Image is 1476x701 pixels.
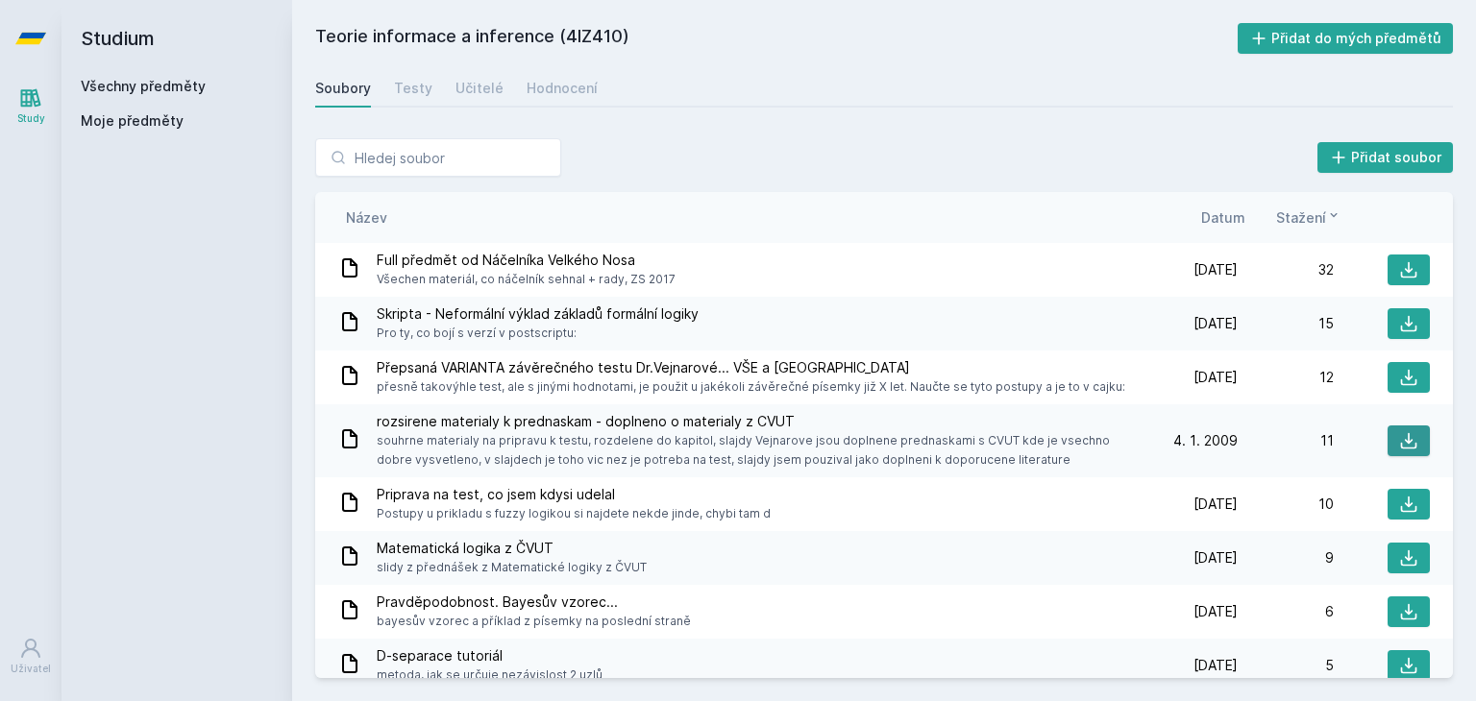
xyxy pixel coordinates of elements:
[1238,548,1334,568] div: 9
[377,485,771,504] span: Priprava na test, co jsem kdysi udelal
[377,324,699,343] span: Pro ty, co bojí s verzí v postscriptu:
[1238,495,1334,514] div: 10
[1238,602,1334,621] div: 6
[377,539,647,558] span: Matematická logika z ČVUT
[1201,207,1245,228] button: Datum
[1193,368,1238,387] span: [DATE]
[81,111,184,131] span: Moje předměty
[81,78,206,94] a: Všechny předměty
[1238,368,1334,387] div: 12
[527,79,598,98] div: Hodnocení
[1173,431,1238,450] span: 4. 1. 2009
[4,77,58,135] a: Study
[377,504,771,523] span: Postupy u prikladu s fuzzy logikou si najdete nekde jinde, chybi tam d
[4,627,58,686] a: Uživatel
[1193,495,1238,514] span: [DATE]
[377,558,647,577] span: slidy z přednášek z Matematické logiky z ČVUT
[527,69,598,108] a: Hodnocení
[315,79,371,98] div: Soubory
[455,69,504,108] a: Učitelé
[1193,602,1238,621] span: [DATE]
[1193,656,1238,675] span: [DATE]
[377,592,691,612] span: Pravděpodobnost. Bayesův vzorec...
[377,251,676,270] span: Full předmět od Náčelníka Velkého Nosa
[315,23,1238,54] h2: Teorie informace a inference (4IZ410)
[315,138,561,177] input: Hledej soubor
[1238,23,1454,54] button: Přidat do mých předmětů
[377,358,1125,377] span: Přepsaná VARIANTA závěrečného testu Dr.Vejnarové... VŠE a [GEOGRAPHIC_DATA]
[1238,431,1334,450] div: 11
[377,646,603,665] span: D-separace tutoriál
[394,69,432,108] a: Testy
[1238,656,1334,675] div: 5
[1193,314,1238,333] span: [DATE]
[377,412,1134,431] span: rozsirene materialy k prednaskam - doplneno o materialy z CVUT
[1317,142,1454,173] button: Přidat soubor
[394,79,432,98] div: Testy
[346,207,387,228] button: Název
[377,612,691,631] span: bayesův vzorec a příklad z písemky na poslední straně
[377,431,1134,470] span: souhrne materialy na pripravu k testu, rozdelene do kapitol, slajdy Vejnarove jsou doplnene predn...
[1276,207,1326,228] span: Stažení
[377,304,699,324] span: Skripta - Neformální výklad základů formální logiky
[455,79,504,98] div: Učitelé
[1193,548,1238,568] span: [DATE]
[17,111,45,126] div: Study
[377,665,603,685] span: metoda, jak se určuje nezávislost 2 uzlů
[377,377,1125,397] span: přesně takovýhle test, ale s jinými hodnotami, je použit u jakékoli závěrečné písemky již X let. ...
[1238,314,1334,333] div: 15
[1276,207,1341,228] button: Stažení
[1238,260,1334,279] div: 32
[315,69,371,108] a: Soubory
[1193,260,1238,279] span: [DATE]
[11,662,51,676] div: Uživatel
[377,270,676,289] span: Všechen materiál, co náčelník sehnal + rady, ZS 2017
